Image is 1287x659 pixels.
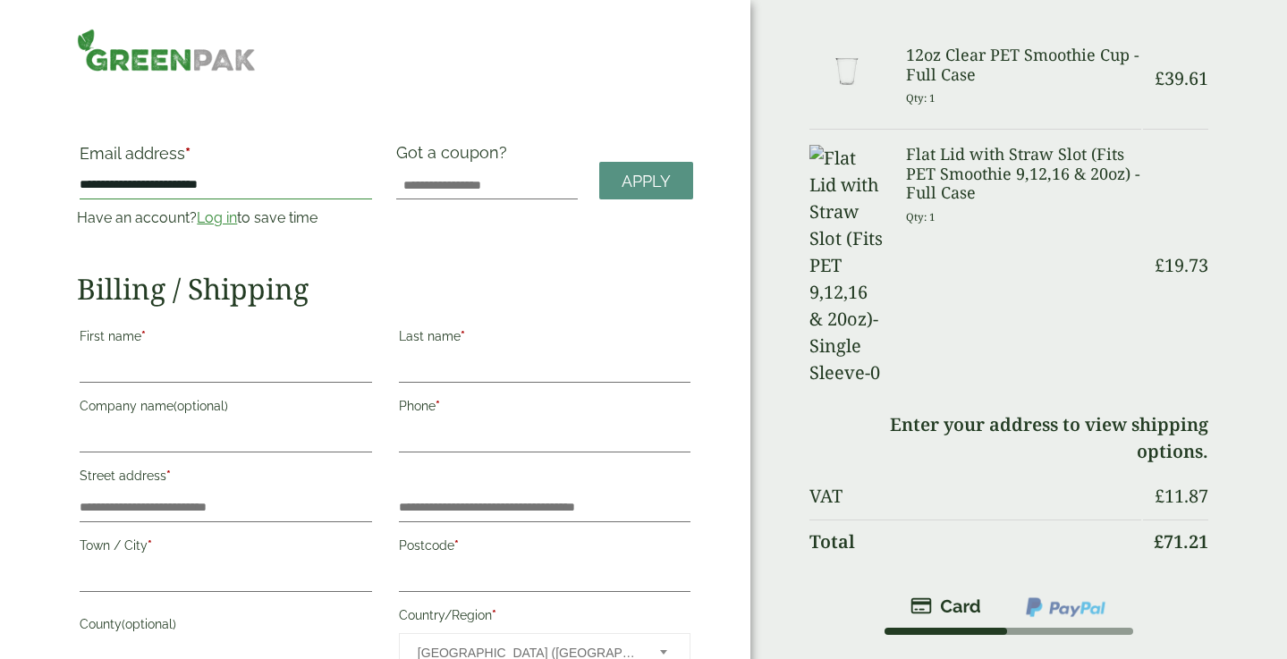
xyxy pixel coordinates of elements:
abbr: required [166,469,171,483]
h2: Billing / Shipping [77,272,693,306]
p: Have an account? to save time [77,207,375,229]
a: Log in [197,209,237,226]
label: Phone [399,393,691,424]
bdi: 71.21 [1154,529,1208,553]
span: £ [1155,484,1164,508]
img: stripe.png [910,596,981,617]
label: Postcode [399,533,691,563]
th: Total [809,520,1140,563]
h3: 12oz Clear PET Smoothie Cup - Full Case [906,46,1141,84]
small: Qty: 1 [906,210,936,224]
img: Flat Lid with Straw Slot (Fits PET 9,12,16 & 20oz)-Single Sleeve-0 [809,145,885,386]
span: (optional) [174,399,228,413]
th: VAT [809,475,1140,518]
abbr: required [461,329,465,343]
abbr: required [148,538,152,553]
abbr: required [185,144,191,163]
img: GreenPak Supplies [77,29,256,72]
abbr: required [492,608,496,622]
img: ppcp-gateway.png [1024,596,1107,619]
span: £ [1154,529,1164,553]
label: Last name [399,324,691,354]
label: Got a coupon? [396,143,514,171]
h3: Flat Lid with Straw Slot (Fits PET Smoothie 9,12,16 & 20oz) - Full Case [906,145,1141,203]
label: Company name [80,393,372,424]
span: Apply [622,172,671,191]
td: Enter your address to view shipping options. [809,403,1207,473]
abbr: required [454,538,459,553]
span: £ [1155,66,1164,90]
label: First name [80,324,372,354]
small: Qty: 1 [906,91,936,105]
abbr: required [141,329,146,343]
label: Email address [80,146,372,171]
label: Town / City [80,533,372,563]
span: £ [1155,253,1164,277]
a: Apply [599,162,693,200]
bdi: 39.61 [1155,66,1208,90]
abbr: required [436,399,440,413]
label: County [80,612,372,642]
label: Street address [80,463,372,494]
bdi: 11.87 [1155,484,1208,508]
bdi: 19.73 [1155,253,1208,277]
span: (optional) [122,617,176,631]
label: Country/Region [399,603,691,633]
